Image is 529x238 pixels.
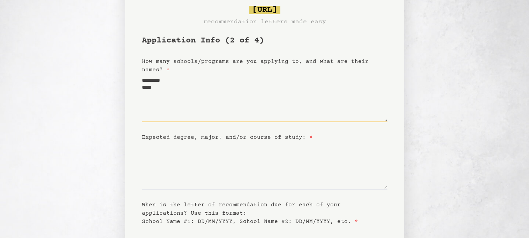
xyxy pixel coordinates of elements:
[142,134,313,141] label: Expected degree, major, and/or course of study:
[249,6,280,14] span: [URL]
[142,35,387,46] h1: Application Info (2 of 4)
[142,202,358,225] label: When is the letter of recommendation due for each of your applications? Use this format: School N...
[203,17,326,27] h3: recommendation letters made easy
[142,58,369,73] label: How many schools/programs are you applying to, and what are their names?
